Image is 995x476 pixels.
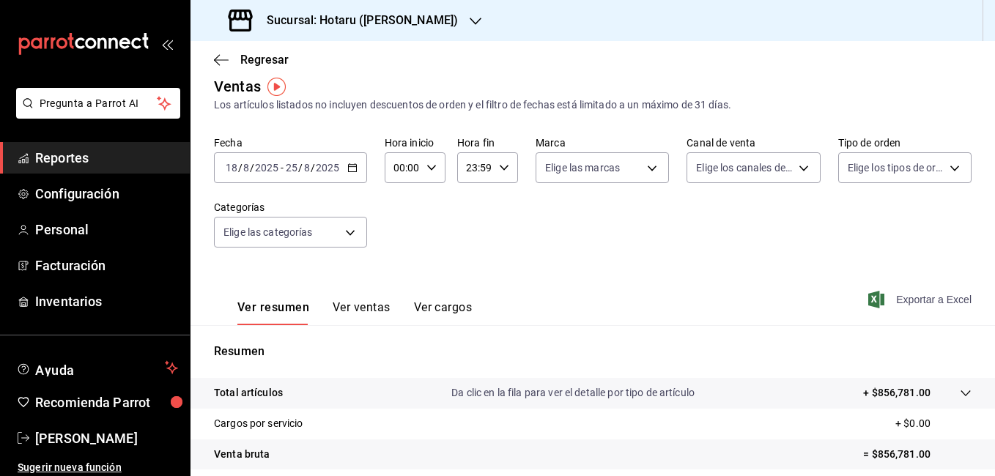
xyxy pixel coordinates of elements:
[214,202,367,212] label: Categorías
[848,160,944,175] span: Elige los tipos de orden
[457,138,518,148] label: Hora fin
[214,447,270,462] p: Venta bruta
[240,53,289,67] span: Regresar
[536,138,669,148] label: Marca
[225,162,238,174] input: --
[214,75,261,97] div: Ventas
[214,385,283,401] p: Total artículos
[545,160,620,175] span: Elige las marcas
[385,138,445,148] label: Hora inicio
[414,300,473,325] button: Ver cargos
[161,38,173,50] button: open_drawer_menu
[35,184,178,204] span: Configuración
[214,53,289,67] button: Regresar
[214,97,972,113] div: Los artículos listados no incluyen descuentos de orden y el filtro de fechas está limitado a un m...
[223,225,313,239] span: Elige las categorías
[214,416,303,431] p: Cargos por servicio
[333,300,391,325] button: Ver ventas
[237,300,309,325] button: Ver resumen
[214,343,972,360] p: Resumen
[311,162,315,174] span: /
[18,460,178,475] span: Sugerir nueva función
[285,162,298,174] input: --
[10,106,180,122] a: Pregunta a Parrot AI
[255,12,458,29] h3: Sucursal: Hotaru ([PERSON_NAME])
[315,162,340,174] input: ----
[303,162,311,174] input: --
[254,162,279,174] input: ----
[237,300,472,325] div: navigation tabs
[696,160,793,175] span: Elige los canales de venta
[35,256,178,275] span: Facturación
[243,162,250,174] input: --
[214,138,367,148] label: Fecha
[281,162,284,174] span: -
[451,385,695,401] p: Da clic en la fila para ver el detalle por tipo de artículo
[40,96,158,111] span: Pregunta a Parrot AI
[871,291,972,308] button: Exportar a Excel
[863,447,972,462] p: = $856,781.00
[895,416,972,431] p: + $0.00
[35,393,178,412] span: Recomienda Parrot
[35,359,159,376] span: Ayuda
[267,78,286,96] img: Tooltip marker
[35,428,178,448] span: [PERSON_NAME]
[298,162,303,174] span: /
[16,88,180,119] button: Pregunta a Parrot AI
[250,162,254,174] span: /
[35,291,178,311] span: Inventarios
[687,138,820,148] label: Canal de venta
[238,162,243,174] span: /
[863,385,931,401] p: + $856,781.00
[838,138,972,148] label: Tipo de orden
[35,148,178,168] span: Reportes
[35,220,178,239] span: Personal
